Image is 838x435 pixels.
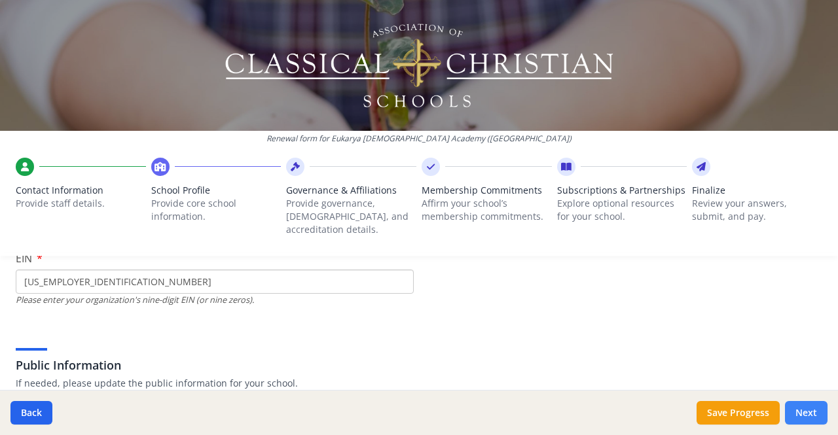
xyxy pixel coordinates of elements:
p: If needed, please update the public information for your school. [16,377,822,390]
span: Membership Commitments [422,184,552,197]
span: School Profile [151,184,282,197]
button: Back [10,401,52,425]
button: Next [785,401,828,425]
p: Provide core school information. [151,197,282,223]
p: Review your answers, submit, and pay. [692,197,822,223]
span: Finalize [692,184,822,197]
button: Save Progress [697,401,780,425]
span: Governance & Affiliations [286,184,416,197]
span: Subscriptions & Partnerships [557,184,687,197]
img: Logo [223,20,615,111]
p: Affirm your school’s membership commitments. [422,197,552,223]
h3: Public Information [16,356,822,374]
p: Provide governance, [DEMOGRAPHIC_DATA], and accreditation details. [286,197,416,236]
p: Provide staff details. [16,197,146,210]
p: Explore optional resources for your school. [557,197,687,223]
span: Contact Information [16,184,146,197]
div: Please enter your organization's nine-digit EIN (or nine zeros). [16,294,414,306]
